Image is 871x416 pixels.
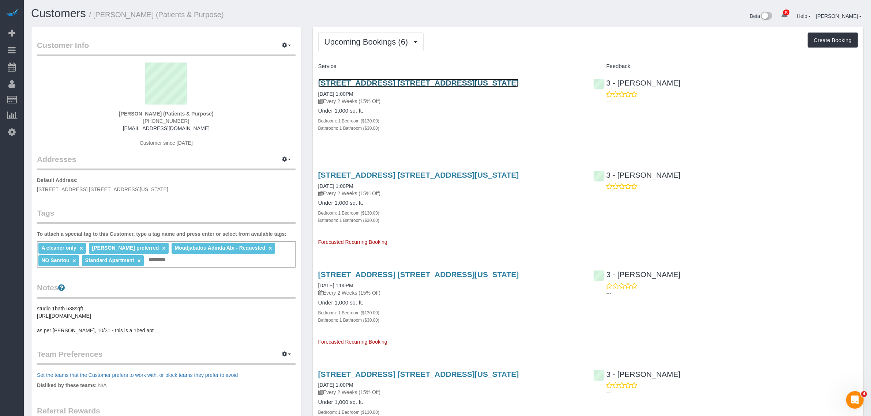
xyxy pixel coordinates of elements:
small: Bedroom: 1 Bedroom ($130.00) [318,410,379,415]
h4: Under 1,000 sq. ft. [318,200,583,206]
p: Every 2 Weeks (15% Off) [318,190,583,197]
a: 3 - [PERSON_NAME] [593,171,680,179]
span: NO Samtou [41,257,69,263]
a: [PERSON_NAME] [816,13,862,19]
a: [STREET_ADDRESS] [STREET_ADDRESS][US_STATE] [318,171,519,179]
a: Help [797,13,811,19]
p: Every 2 Weeks (15% Off) [318,289,583,296]
a: 10 [777,7,792,23]
span: 4 [861,391,867,397]
span: Upcoming Bookings (6) [324,37,412,46]
legend: Tags [37,208,296,224]
span: [STREET_ADDRESS] [STREET_ADDRESS][US_STATE] [37,186,168,192]
small: Bathroom: 1 Bathroom ($30.00) [318,126,379,131]
a: [STREET_ADDRESS] [STREET_ADDRESS][US_STATE] [318,79,519,87]
a: × [269,245,272,252]
a: [DATE] 1:00PM [318,183,353,189]
p: --- [606,290,858,297]
p: --- [606,98,858,105]
p: Every 2 Weeks (15% Off) [318,389,583,396]
button: Upcoming Bookings (6) [318,33,424,51]
a: 3 - [PERSON_NAME] [593,370,680,378]
label: Default Address: [37,177,78,184]
iframe: Intercom live chat [846,391,864,409]
a: Customers [31,7,86,20]
a: Set the teams that the Customer prefers to work with, or block teams they prefer to avoid [37,372,238,378]
h4: Feedback [593,63,858,69]
a: [EMAIL_ADDRESS][DOMAIN_NAME] [123,125,210,131]
label: To attach a special tag to this Customer, type a tag name and press enter or select from availabl... [37,230,286,238]
button: Create Booking [808,33,858,48]
span: 10 [783,10,789,15]
h4: Under 1,000 sq. ft. [318,399,583,405]
a: × [138,258,141,264]
pre: studio 1bath 638sqft. [URL][DOMAIN_NAME] as per [PERSON_NAME], 10/31 - this is a 1bed apt [37,305,296,334]
a: × [79,245,83,252]
small: Bathroom: 1 Bathroom ($30.00) [318,218,379,223]
h4: Under 1,000 sq. ft. [318,108,583,114]
a: × [73,258,76,264]
img: Automaid Logo [4,7,19,18]
a: [DATE] 1:00PM [318,91,353,97]
a: [DATE] 1:00PM [318,382,353,388]
a: × [162,245,165,252]
small: Bedroom: 1 Bedroom ($130.00) [318,310,379,315]
strong: [PERSON_NAME] (Patients & Purpose) [119,111,214,117]
span: A cleaner only [41,245,76,251]
a: 3 - [PERSON_NAME] [593,270,680,279]
h4: Under 1,000 sq. ft. [318,300,583,306]
p: --- [606,190,858,197]
img: New interface [760,12,772,21]
small: Bedroom: 1 Bedroom ($130.00) [318,211,379,216]
a: [STREET_ADDRESS] [STREET_ADDRESS][US_STATE] [318,370,519,378]
p: Every 2 Weeks (15% Off) [318,98,583,105]
a: Beta [750,13,773,19]
span: Standard Apartment [85,257,134,263]
span: Customer since [DATE] [140,140,193,146]
label: Disliked by these teams: [37,382,97,389]
span: Forecasted Recurring Booking [318,339,387,345]
span: Moudjabatou Adinda Abi - Requested [174,245,265,251]
span: Forecasted Recurring Booking [318,239,387,245]
h4: Service [318,63,583,69]
small: Bathroom: 1 Bathroom ($30.00) [318,318,379,323]
span: N/A [98,382,106,388]
legend: Customer Info [37,40,296,56]
small: Bedroom: 1 Bedroom ($130.00) [318,118,379,124]
legend: Notes [37,282,296,299]
legend: Team Preferences [37,349,296,365]
a: 3 - [PERSON_NAME] [593,79,680,87]
a: [STREET_ADDRESS] [STREET_ADDRESS][US_STATE] [318,270,519,279]
span: [PERSON_NAME] preferred [92,245,159,251]
small: / [PERSON_NAME] (Patients & Purpose) [89,11,224,19]
a: [DATE] 1:00PM [318,283,353,288]
hm-ph: [PHONE_NUMBER] [143,118,189,124]
p: --- [606,389,858,396]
